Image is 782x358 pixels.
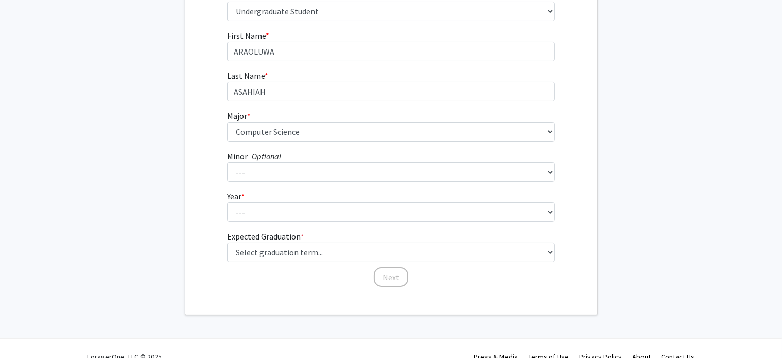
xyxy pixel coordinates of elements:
[227,230,304,243] label: Expected Graduation
[227,110,250,122] label: Major
[8,312,44,350] iframe: Chat
[227,30,266,41] span: First Name
[248,151,281,161] i: - Optional
[374,267,408,287] button: Next
[227,190,245,202] label: Year
[227,150,281,162] label: Minor
[227,71,265,81] span: Last Name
